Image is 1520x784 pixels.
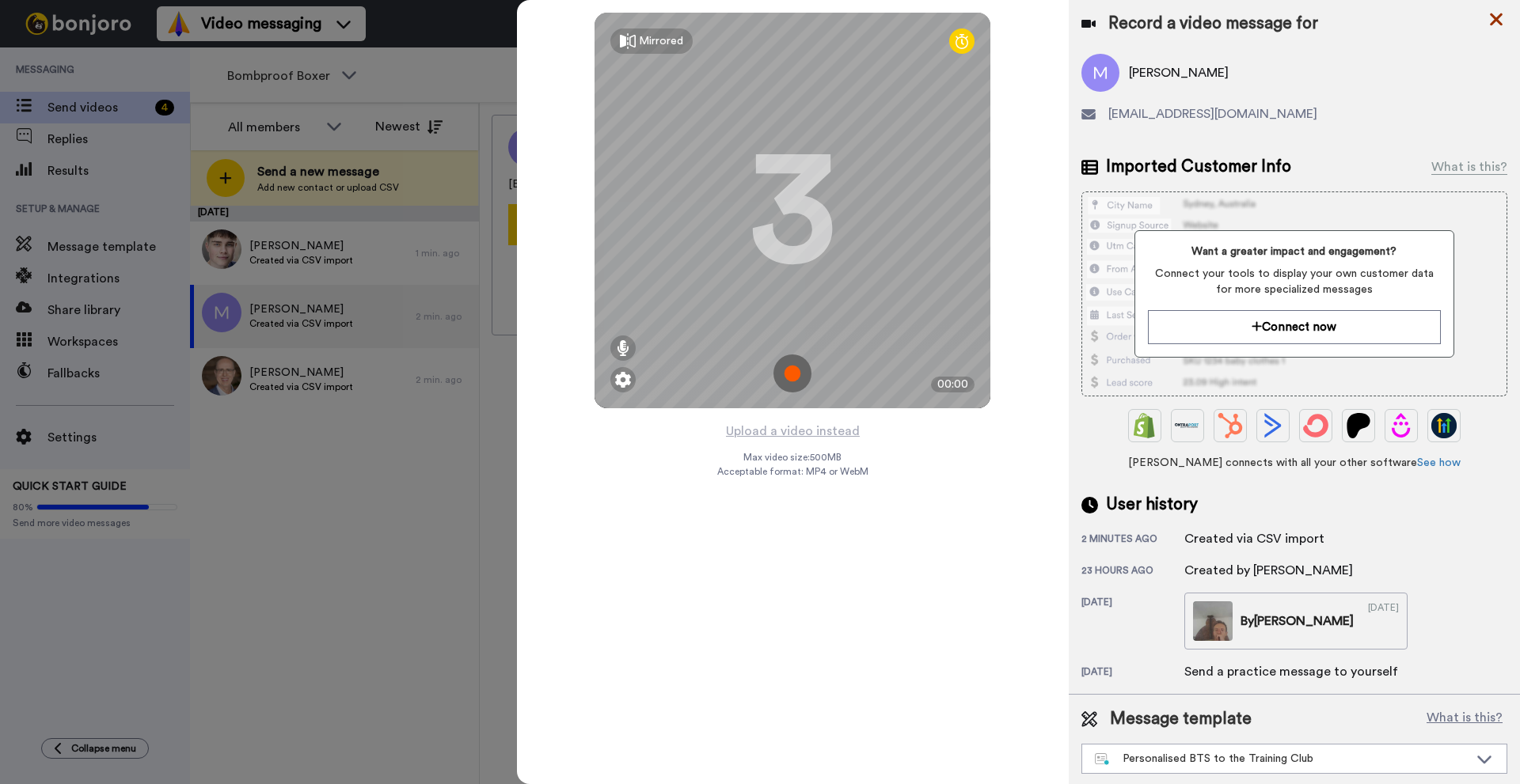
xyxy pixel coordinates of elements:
img: ic_record_start.svg [773,354,811,392]
img: Hubspot [1218,413,1243,438]
div: [DATE] [1081,596,1184,650]
button: Upload a video instead [721,421,864,441]
div: 23 hours ago [1081,564,1184,580]
img: ActiveCampaign [1260,413,1286,438]
div: By [PERSON_NAME] [1241,612,1354,631]
a: By[PERSON_NAME][DATE] [1184,593,1408,650]
span: Acceptable format: MP4 or WebM [717,465,868,478]
button: What is this? [1422,707,1507,731]
div: Personalised BTS to the Training Club [1095,751,1469,767]
img: ConvertKit [1303,413,1328,438]
div: Created via CSV import [1184,529,1324,548]
img: Ontraport [1175,413,1200,438]
div: [DATE] [1368,601,1399,641]
span: Message template [1110,707,1252,731]
img: nextgen-template.svg [1095,753,1110,766]
span: Connect your tools to display your own customer data for more specialized messages [1148,266,1440,297]
div: What is this? [1431,157,1507,176]
button: Connect now [1148,310,1440,344]
img: GoHighLevel [1431,413,1457,438]
span: [PERSON_NAME] connects with all your other software [1081,455,1507,471]
div: 2 minutes ago [1081,532,1184,548]
span: Imported Customer Info [1106,155,1291,179]
div: Send a practice message to yourself [1184,662,1398,681]
img: Shopify [1132,413,1157,438]
span: Max video size: 500 MB [743,451,842,464]
a: See how [1417,457,1461,468]
img: Drip [1389,413,1414,438]
div: 00:00 [931,377,975,392]
span: Want a greater impact and engagement? [1148,244,1440,259]
img: efaa9a01-39a5-4b53-acad-f629f72ef4bb-thumb.jpg [1193,601,1233,641]
img: Patreon [1346,413,1371,438]
span: [EMAIL_ADDRESS][DOMAIN_NAME] [1108,104,1317,123]
span: User history [1106,493,1198,517]
div: 3 [749,151,836,270]
img: ic_gear.svg [615,372,631,388]
div: [DATE] [1081,665,1184,681]
div: Created by [PERSON_NAME] [1184,561,1353,580]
